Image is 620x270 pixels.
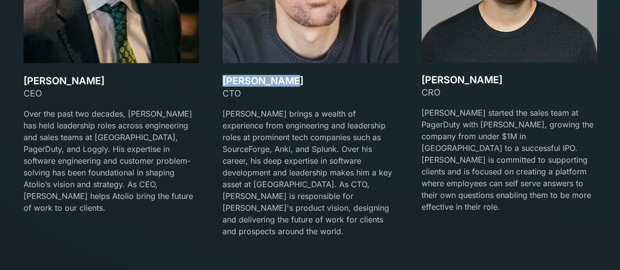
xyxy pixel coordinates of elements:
p: [PERSON_NAME] brings a wealth of experience from engineering and leadership roles at prominent te... [223,108,398,237]
p: [PERSON_NAME] started the sales team at PagerDuty with [PERSON_NAME], growing the company from un... [422,107,597,213]
div: CRO [422,86,597,99]
iframe: Chat Widget [571,223,620,270]
h3: [PERSON_NAME] [223,75,398,87]
h3: [PERSON_NAME] [422,74,597,86]
h3: [PERSON_NAME] [24,75,199,87]
div: CEO [24,87,199,100]
div: CTO [223,87,398,100]
p: Over the past two decades, [PERSON_NAME] has held leadership roles across engineering and sales t... [24,108,199,214]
